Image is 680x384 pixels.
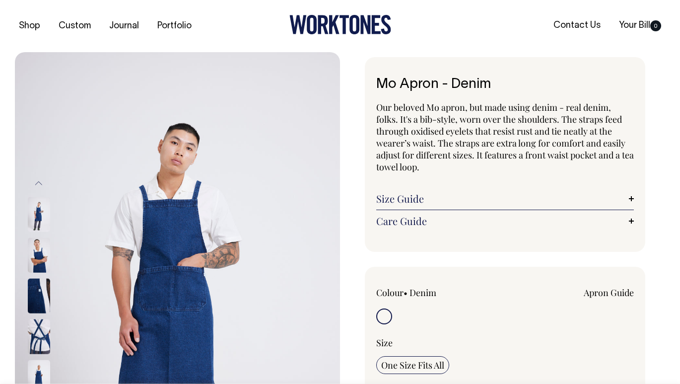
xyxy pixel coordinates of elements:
[650,20,661,31] span: 0
[404,287,408,299] span: •
[376,356,449,374] input: One Size Fits All
[15,18,44,34] a: Shop
[55,18,95,34] a: Custom
[376,215,634,227] a: Care Guide
[28,319,50,354] img: denim
[153,18,196,34] a: Portfolio
[584,287,634,299] a: Apron Guide
[28,238,50,273] img: denim
[105,18,143,34] a: Journal
[31,172,46,194] button: Previous
[615,17,665,34] a: Your Bill0
[28,197,50,232] img: denim
[376,101,634,173] span: Our beloved Mo apron, but made using denim - real denim, folks. It's a bib-style, worn over the s...
[376,77,634,92] h1: Mo Apron - Denim
[549,17,605,34] a: Contact Us
[376,193,634,205] a: Size Guide
[381,359,444,371] span: One Size Fits All
[28,279,50,313] img: denim
[409,287,436,299] label: Denim
[376,287,479,299] div: Colour
[376,337,634,349] div: Size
